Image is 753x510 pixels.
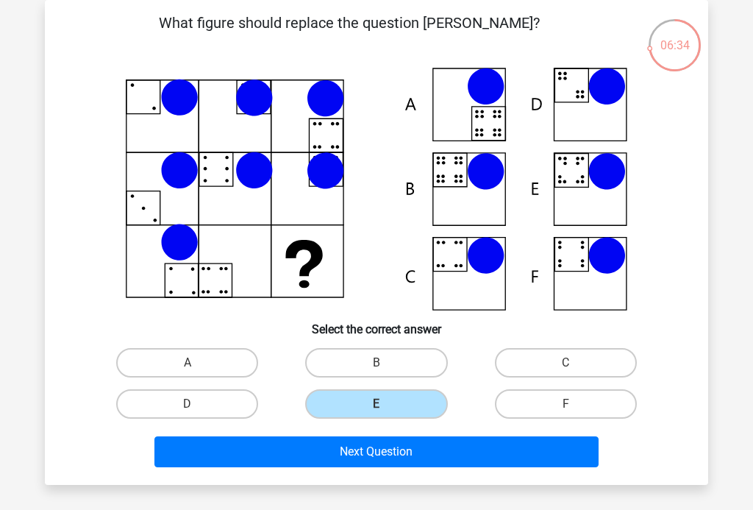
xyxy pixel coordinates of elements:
label: A [116,348,258,378]
label: C [495,348,637,378]
label: D [116,389,258,419]
p: What figure should replace the question [PERSON_NAME]? [68,12,629,56]
div: 06:34 [647,18,702,54]
button: Next Question [154,436,599,467]
label: F [495,389,637,419]
h6: Select the correct answer [68,311,685,336]
label: B [305,348,447,378]
label: E [305,389,447,419]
